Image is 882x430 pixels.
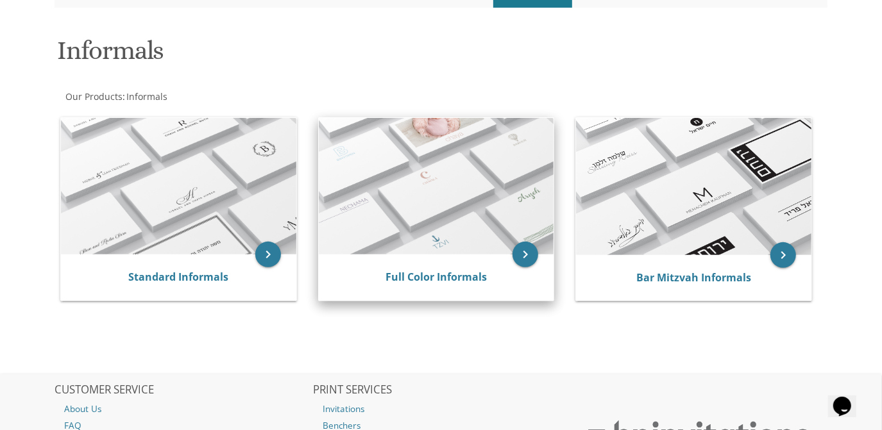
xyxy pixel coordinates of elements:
img: Standard Informals [61,118,296,255]
a: Invitations [313,401,570,417]
h2: CUSTOMER SERVICE [55,384,311,397]
iframe: chat widget [828,379,869,417]
a: keyboard_arrow_right [770,242,796,268]
a: keyboard_arrow_right [255,242,281,267]
a: Standard Informals [129,270,229,284]
div: : [55,90,441,103]
a: About Us [55,401,311,417]
a: keyboard_arrow_right [513,242,538,267]
span: Informals [126,90,167,103]
img: Bar Mitzvah Informals [576,118,811,255]
a: Our Products [64,90,123,103]
a: Informals [125,90,167,103]
a: Bar Mitzvah Informals [636,270,751,285]
img: Full Color Informals [319,118,554,255]
a: Full Color Informals [386,270,487,284]
h2: PRINT SERVICES [313,384,570,397]
h1: Informals [57,37,563,74]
